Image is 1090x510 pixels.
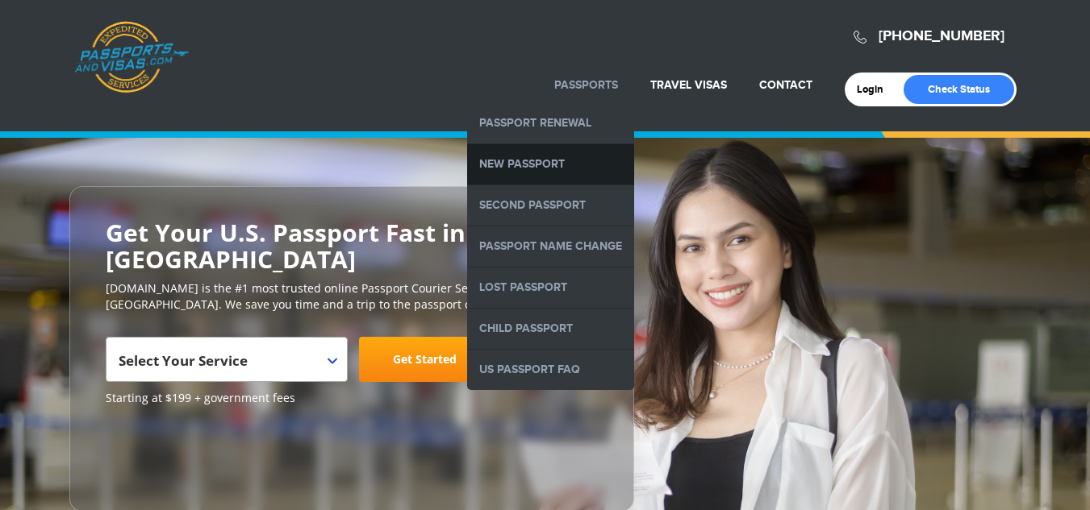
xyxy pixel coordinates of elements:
a: New Passport [467,144,634,185]
a: Login [857,83,895,96]
a: Get Started [359,337,491,382]
a: Contact [759,78,812,92]
a: US Passport FAQ [467,350,634,390]
p: [DOMAIN_NAME] is the #1 most trusted online Passport Courier Service in [GEOGRAPHIC_DATA]. We sav... [106,280,598,313]
a: Check Status [904,75,1014,104]
a: Travel Visas [650,78,727,92]
a: Child Passport [467,309,634,349]
span: Select Your Service [119,351,248,370]
a: Passport Renewal [467,103,634,143]
span: Select Your Service [106,337,348,382]
span: Select Your Service [119,343,331,388]
a: Second Passport [467,185,634,226]
a: Lost Passport [467,267,634,308]
a: Passport Name Change [467,226,634,267]
iframe: Customer reviews powered by Trustpilot [106,414,227,495]
a: Passports & [DOMAIN_NAME] [74,21,189,93]
span: Starting at $199 + government fees [106,390,598,406]
a: [PHONE_NUMBER] [879,27,1004,45]
a: Passports [554,78,618,92]
h2: Get Your U.S. Passport Fast in [GEOGRAPHIC_DATA] [106,219,598,272]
